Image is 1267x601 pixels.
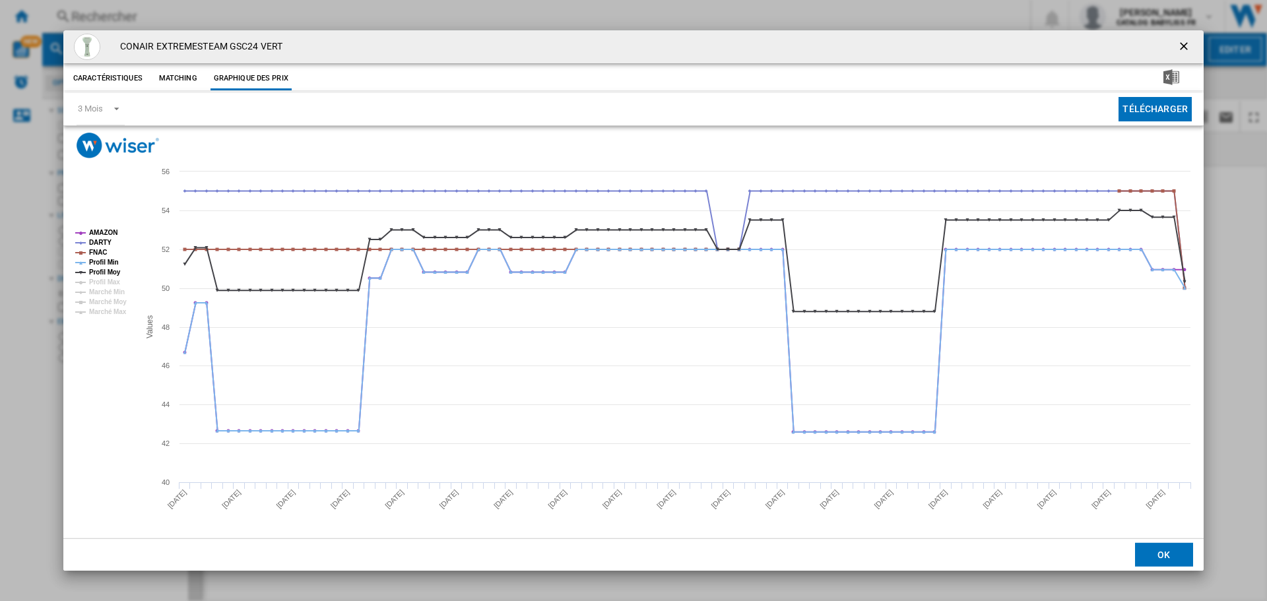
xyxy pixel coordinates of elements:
[1177,40,1193,55] ng-md-icon: getI18NText('BUTTONS.CLOSE_DIALOG')
[162,362,170,369] tspan: 46
[114,40,282,53] h4: CONAIR EXTREMESTEAM GSC24 VERT
[329,488,351,510] tspan: [DATE]
[546,488,568,510] tspan: [DATE]
[927,488,949,510] tspan: [DATE]
[1144,488,1166,510] tspan: [DATE]
[162,400,170,408] tspan: 44
[162,168,170,175] tspan: 56
[162,284,170,292] tspan: 50
[601,488,623,510] tspan: [DATE]
[89,288,125,296] tspan: Marché Min
[70,67,146,90] button: Caractéristiques
[709,488,731,510] tspan: [DATE]
[89,239,112,246] tspan: DARTY
[1119,97,1192,121] button: Télécharger
[438,488,460,510] tspan: [DATE]
[872,488,894,510] tspan: [DATE]
[981,488,1003,510] tspan: [DATE]
[149,67,207,90] button: Matching
[1163,69,1179,85] img: excel-24x24.png
[818,488,840,510] tspan: [DATE]
[162,478,170,486] tspan: 40
[89,259,119,266] tspan: Profil Min
[1135,543,1193,567] button: OK
[89,278,120,286] tspan: Profil Max
[211,67,292,90] button: Graphique des prix
[89,298,127,305] tspan: Marché Moy
[492,488,514,510] tspan: [DATE]
[162,206,170,214] tspan: 54
[89,249,107,256] tspan: FNAC
[383,488,405,510] tspan: [DATE]
[1142,67,1200,90] button: Télécharger au format Excel
[89,269,121,276] tspan: Profil Moy
[162,245,170,253] tspan: 52
[162,439,170,447] tspan: 42
[145,315,154,338] tspan: Values
[89,229,117,236] tspan: AMAZON
[764,488,786,510] tspan: [DATE]
[1090,488,1112,510] tspan: [DATE]
[275,488,296,510] tspan: [DATE]
[1036,488,1058,510] tspan: [DATE]
[74,34,100,60] img: Defroieur-portable-Conair-ExtremeSteam-GSC24E-930-W.jpg
[166,488,188,510] tspan: [DATE]
[1172,34,1198,60] button: getI18NText('BUTTONS.CLOSE_DIALOG')
[655,488,677,510] tspan: [DATE]
[63,30,1204,571] md-dialog: Product popup
[77,133,159,158] img: logo_wiser_300x94.png
[220,488,242,510] tspan: [DATE]
[162,323,170,331] tspan: 48
[89,308,127,315] tspan: Marché Max
[78,104,102,113] div: 3 Mois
